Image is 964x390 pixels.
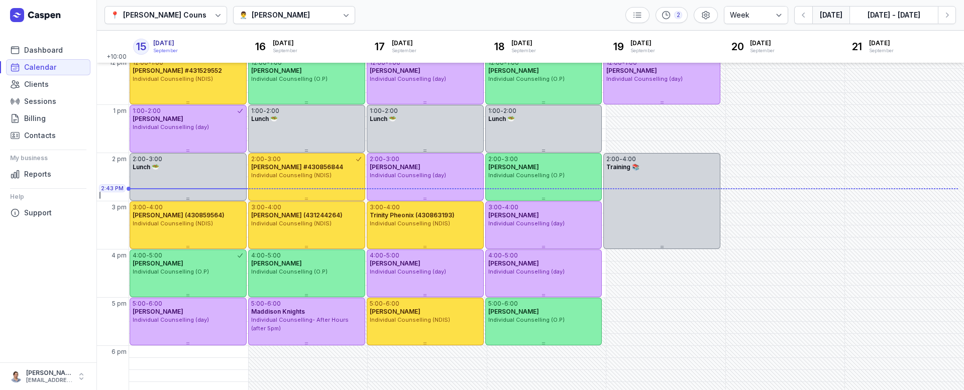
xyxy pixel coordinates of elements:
[251,115,278,122] span: Lunch 🥗
[370,259,420,267] span: [PERSON_NAME]
[501,155,504,163] div: -
[133,59,148,67] div: 12:00
[24,129,56,142] span: Contacts
[251,308,305,315] span: Maddison Knights
[267,59,270,67] div: -
[383,203,386,211] div: -
[370,67,420,74] span: [PERSON_NAME]
[372,39,388,55] div: 17
[264,300,267,308] div: -
[488,211,539,219] span: [PERSON_NAME]
[251,268,328,275] span: Individual Counselling (O.P)
[251,172,332,179] span: Individual Counselling (NDIS)
[488,75,565,82] span: Individual Counselling (O.P)
[488,107,500,115] div: 1:00
[630,47,655,54] div: September
[619,155,622,163] div: -
[488,115,515,122] span: Lunch 🥗
[146,155,149,163] div: -
[251,220,332,227] span: Individual Counselling (NDIS)
[273,39,297,47] span: [DATE]
[504,155,518,163] div: 3:00
[370,220,450,227] span: Individual Counselling (NDIS)
[488,155,501,163] div: 2:00
[133,308,183,315] span: [PERSON_NAME]
[265,203,268,211] div: -
[251,300,264,308] div: 5:00
[133,75,213,82] span: Individual Counselling (NDIS)
[266,107,279,115] div: 2:00
[488,308,539,315] span: [PERSON_NAME]
[503,107,516,115] div: 2:00
[501,300,504,308] div: -
[24,44,63,56] span: Dashboard
[264,155,267,163] div: -
[622,59,625,67] div: -
[133,123,209,131] span: Individual Counselling (day)
[251,316,349,332] span: Individual Counselling- After Hours (after 5pm)
[488,300,501,308] div: 5:00
[504,300,518,308] div: 6:00
[133,220,213,227] span: Individual Counselling (NDIS)
[370,203,383,211] div: 3:00
[26,369,72,377] div: [PERSON_NAME]
[370,300,383,308] div: 5:00
[251,259,302,267] span: [PERSON_NAME]
[674,11,682,19] div: 2
[268,203,281,211] div: 4:00
[123,9,226,21] div: [PERSON_NAME] Counselling
[869,47,894,54] div: September
[502,251,505,259] div: -
[145,107,148,115] div: -
[488,59,504,67] div: 12:00
[112,155,127,163] span: 2 pm
[386,251,399,259] div: 5:00
[500,107,503,115] div: -
[869,39,894,47] span: [DATE]
[149,203,163,211] div: 4:00
[24,168,51,180] span: Reports
[625,59,637,67] div: 1:00
[505,251,518,259] div: 5:00
[750,47,775,54] div: September
[392,47,416,54] div: September
[251,251,265,259] div: 4:00
[151,59,163,67] div: 1:00
[149,155,162,163] div: 3:00
[26,377,72,384] div: [EMAIL_ADDRESS][DOMAIN_NAME]
[10,189,86,205] div: Help
[133,39,149,55] div: 15
[622,155,636,163] div: 4:00
[112,203,127,211] span: 3 pm
[263,107,266,115] div: -
[386,300,399,308] div: 6:00
[370,308,420,315] span: [PERSON_NAME]
[370,172,446,179] span: Individual Counselling (day)
[511,39,536,47] span: [DATE]
[385,107,398,115] div: 2:00
[488,163,539,171] span: [PERSON_NAME]
[606,67,657,74] span: [PERSON_NAME]
[488,268,565,275] span: Individual Counselling (day)
[273,47,297,54] div: September
[630,39,655,47] span: [DATE]
[488,172,565,179] span: Individual Counselling (O.P)
[112,300,127,308] span: 5 pm
[268,251,281,259] div: 5:00
[505,203,518,211] div: 4:00
[148,107,161,115] div: 2:00
[606,59,622,67] div: 12:00
[106,53,129,63] span: +10:00
[370,316,450,323] span: Individual Counselling (NDIS)
[606,155,619,163] div: 2:00
[111,9,119,21] div: 📍
[251,59,267,67] div: 12:00
[392,39,416,47] span: [DATE]
[133,300,146,308] div: 5:00
[251,203,265,211] div: 3:00
[24,207,52,219] span: Support
[149,251,162,259] div: 5:00
[388,59,400,67] div: 1:00
[24,95,56,107] span: Sessions
[133,67,222,74] span: [PERSON_NAME] #431529552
